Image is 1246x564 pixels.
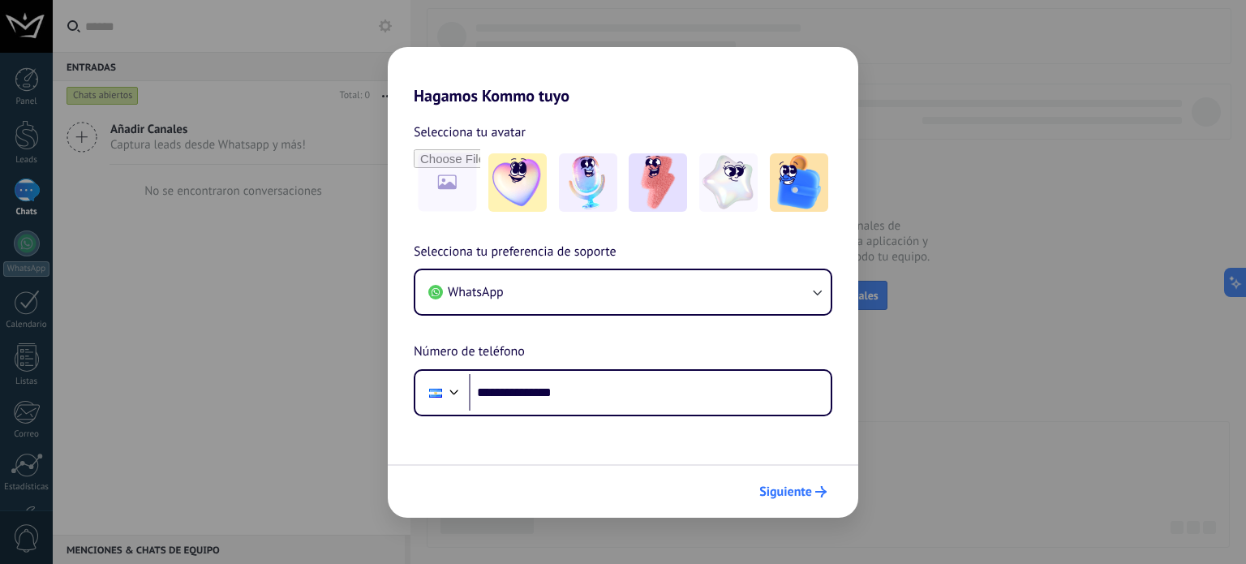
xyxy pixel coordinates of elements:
button: Siguiente [752,478,834,506]
img: -3.jpeg [629,153,687,212]
span: WhatsApp [448,284,504,300]
span: Selecciona tu preferencia de soporte [414,242,617,263]
img: -4.jpeg [699,153,758,212]
img: -1.jpeg [488,153,547,212]
span: Número de teléfono [414,342,525,363]
span: Siguiente [759,486,812,497]
h2: Hagamos Kommo tuyo [388,47,858,105]
span: Selecciona tu avatar [414,122,526,143]
img: -2.jpeg [559,153,617,212]
button: WhatsApp [415,270,831,314]
div: Nicaragua: + 505 [420,376,451,410]
img: -5.jpeg [770,153,828,212]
